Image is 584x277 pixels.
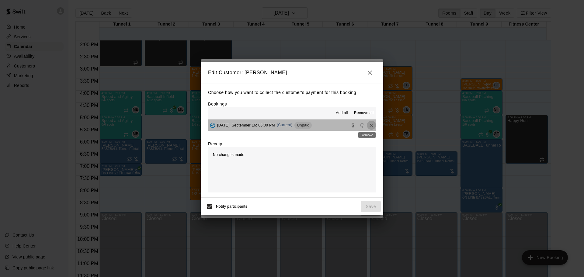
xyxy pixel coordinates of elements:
[208,102,227,106] label: Bookings
[358,123,367,127] span: Reschedule
[208,119,376,131] button: Added - Collect Payment[DATE], September 16: 06:00 PM(Current)UnpaidCollect paymentRescheduleRemove
[354,110,374,116] span: Remove all
[349,123,358,127] span: Collect payment
[217,123,275,127] span: [DATE], September 16: 06:00 PM
[208,89,376,96] p: Choose how you want to collect the customer's payment for this booking
[213,153,244,157] span: No changes made
[336,110,348,116] span: Add all
[367,123,376,127] span: Remove
[358,132,376,138] div: Remove
[277,123,293,127] span: (Current)
[216,204,247,209] span: Notify participants
[208,121,217,130] button: Added - Collect Payment
[294,123,312,127] span: Unpaid
[208,141,224,147] label: Receipt
[352,108,376,118] button: Remove all
[332,108,352,118] button: Add all
[201,62,383,84] h2: Edit Customer: [PERSON_NAME]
